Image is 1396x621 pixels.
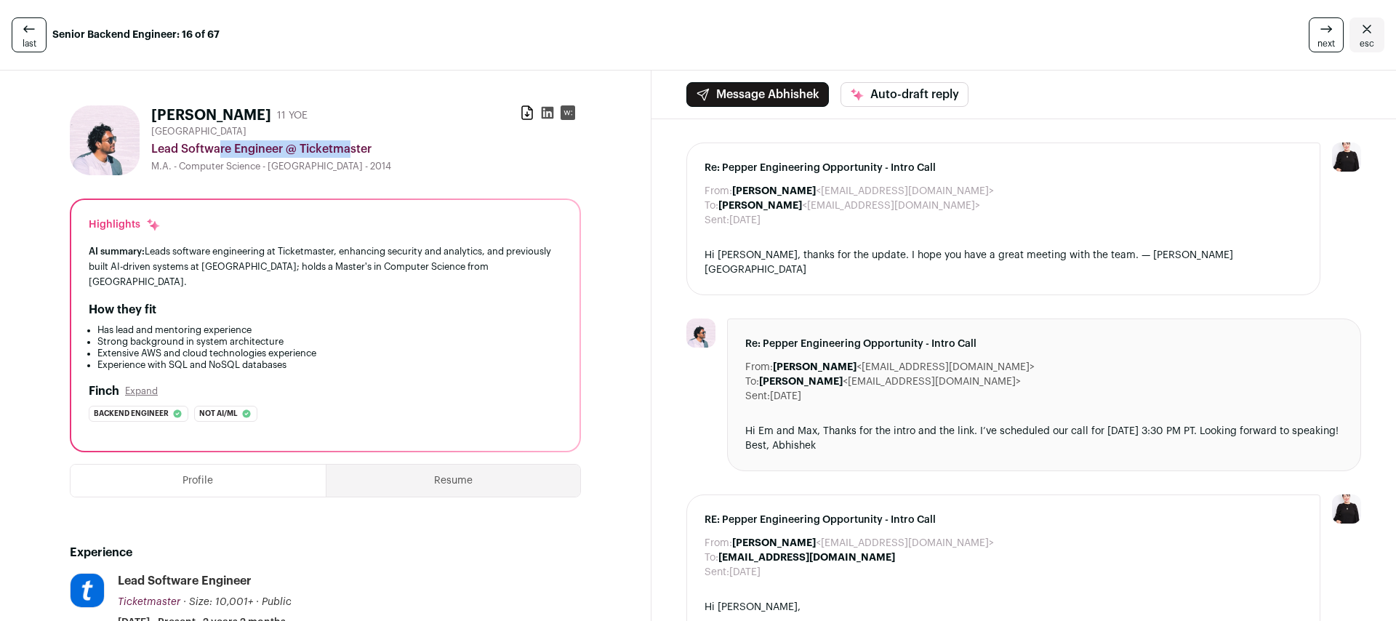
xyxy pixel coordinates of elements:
[151,161,581,172] div: M.A. - Computer Science - [GEOGRAPHIC_DATA] - 2014
[97,359,562,371] li: Experience with SQL and NoSQL databases
[151,140,581,158] div: Lead Software Engineer @ Ticketmaster
[326,465,581,497] button: Resume
[125,385,158,397] button: Expand
[745,360,773,374] dt: From:
[151,105,271,126] h1: [PERSON_NAME]
[1317,38,1335,49] span: next
[94,406,169,421] span: Backend engineer
[718,199,980,213] dd: <[EMAIL_ADDRESS][DOMAIN_NAME]>
[118,573,252,589] div: Lead Software Engineer
[705,536,732,550] dt: From:
[732,538,816,548] b: [PERSON_NAME]
[70,544,581,561] h2: Experience
[686,82,829,107] button: Message Abhishek
[89,244,562,289] div: Leads software engineering at Ticketmaster, enhancing security and analytics, and previously buil...
[89,217,161,232] div: Highlights
[718,201,802,211] b: [PERSON_NAME]
[770,389,801,404] dd: [DATE]
[89,382,119,400] h2: Finch
[745,374,759,389] dt: To:
[759,377,843,387] b: [PERSON_NAME]
[262,597,292,607] span: Public
[705,199,718,213] dt: To:
[71,574,104,607] img: 0b067fe3eb356432afaf9c3ac9ed99514e889f7b1b02c53290f1886fb2cf3dc7.jpg
[705,565,729,580] dt: Sent:
[97,348,562,359] li: Extensive AWS and cloud technologies experience
[1332,143,1361,172] img: 9240684-medium_jpg
[732,186,816,196] b: [PERSON_NAME]
[705,513,1302,527] span: RE: Pepper Engineering Opportunity - Intro Call
[729,565,761,580] dd: [DATE]
[151,126,246,137] span: [GEOGRAPHIC_DATA]
[705,600,1302,614] div: Hi [PERSON_NAME],
[277,108,308,123] div: 11 YOE
[70,105,140,175] img: b466a145dce2dd21809f92d7286d0325a2baf2f25cb2152db4899aae81a9dfa4.jpg
[71,465,326,497] button: Profile
[1309,17,1344,52] a: next
[705,213,729,228] dt: Sent:
[89,247,145,256] span: AI summary:
[1332,494,1361,524] img: 9240684-medium_jpg
[745,424,1343,453] div: Hi Em and Max, Thanks for the intro and the link. I’ve scheduled our call for [DATE] 3:30 PM PT. ...
[686,318,715,348] img: b466a145dce2dd21809f92d7286d0325a2baf2f25cb2152db4899aae81a9dfa4.jpg
[732,536,994,550] dd: <[EMAIL_ADDRESS][DOMAIN_NAME]>
[199,406,238,421] span: Not ai/ml
[773,360,1035,374] dd: <[EMAIL_ADDRESS][DOMAIN_NAME]>
[705,184,732,199] dt: From:
[52,28,220,42] strong: Senior Backend Engineer: 16 of 67
[729,213,761,228] dd: [DATE]
[745,389,770,404] dt: Sent:
[89,301,156,318] h2: How they fit
[23,38,36,49] span: last
[773,362,857,372] b: [PERSON_NAME]
[118,597,180,607] span: Ticketmaster
[718,553,895,563] b: [EMAIL_ADDRESS][DOMAIN_NAME]
[97,336,562,348] li: Strong background in system architecture
[745,337,1343,351] span: Re: Pepper Engineering Opportunity - Intro Call
[1360,38,1374,49] span: esc
[183,597,253,607] span: · Size: 10,001+
[705,550,718,565] dt: To:
[12,17,47,52] a: last
[732,184,994,199] dd: <[EMAIL_ADDRESS][DOMAIN_NAME]>
[1349,17,1384,52] a: Close
[759,374,1021,389] dd: <[EMAIL_ADDRESS][DOMAIN_NAME]>
[256,595,259,609] span: ·
[841,82,968,107] button: Auto-draft reply
[97,324,562,336] li: Has lead and mentoring experience
[705,248,1302,277] div: Hi [PERSON_NAME], thanks for the update. I hope you have a great meeting with the team. — [PERSON...
[705,161,1302,175] span: Re: Pepper Engineering Opportunity - Intro Call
